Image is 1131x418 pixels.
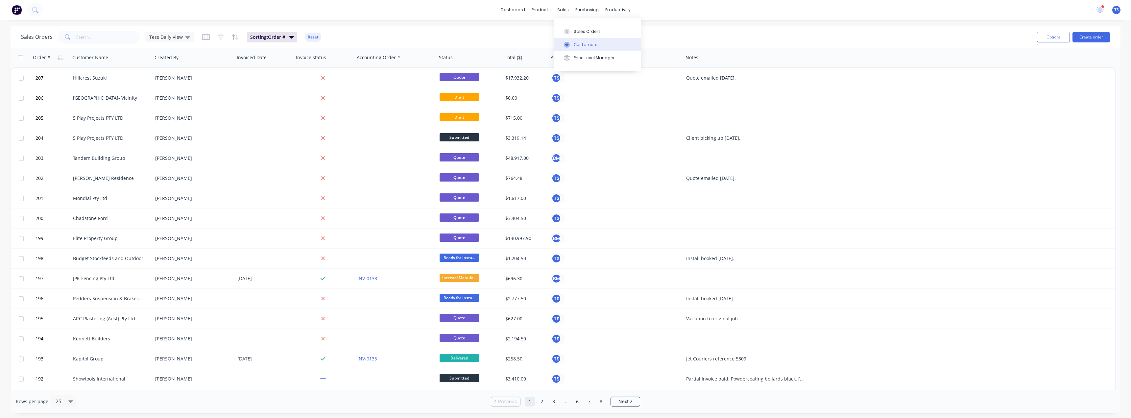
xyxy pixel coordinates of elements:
span: Sorting: Order # [250,34,285,40]
span: 197 [36,275,43,282]
div: [PERSON_NAME] [155,235,228,242]
div: [PERSON_NAME] [155,295,228,302]
button: Sales Orders [554,25,641,38]
button: 206 [34,88,73,108]
span: Submitted [440,133,479,141]
div: TS [551,213,561,223]
a: Jump forward [561,397,570,406]
div: $3,319.14 [505,135,544,141]
button: 198 [34,249,73,268]
div: $3,404.50 [505,215,544,222]
button: TS [551,93,561,103]
span: Draft [440,93,479,101]
span: Next [618,398,629,405]
a: INV-0138 [357,275,377,282]
span: Quote [440,153,479,161]
a: INV-0135 [357,356,377,362]
div: JPK Fencing Pty Ltd [73,275,146,282]
button: 205 [34,108,73,128]
button: 193 [34,349,73,369]
a: Previous page [491,398,520,405]
div: Install booked [DATE]. [686,255,806,262]
span: Delivered [440,354,479,362]
div: Quote emailed [DATE]. [686,75,806,81]
button: TS [551,113,561,123]
button: Customers [554,38,641,51]
div: [PERSON_NAME] [155,335,228,342]
button: 199 [34,229,73,248]
a: Page 3 [549,397,559,406]
div: TS [551,73,561,83]
div: Tandem Building Group [73,155,146,161]
div: $1,617.00 [505,195,544,202]
div: $764.48 [505,175,544,182]
div: $627.00 [505,315,544,322]
button: 194 [34,329,73,349]
span: 199 [36,235,43,242]
span: Tess Daily View [149,34,183,40]
a: Page 8 [596,397,606,406]
button: 195 [34,309,73,329]
div: [PERSON_NAME] Residence [73,175,146,182]
button: TS [551,173,561,183]
span: Ready for Insta... [440,254,479,262]
div: [PERSON_NAME] [155,255,228,262]
span: 202 [36,175,43,182]
button: 191 [34,389,73,409]
div: $1,204.50 [505,255,544,262]
div: Notes [686,54,698,61]
div: Chadstone Ford [73,215,146,222]
button: TS [551,294,561,304]
a: Next page [611,398,640,405]
span: 195 [36,315,43,322]
span: 196 [36,295,43,302]
span: Previous [498,398,517,405]
div: [PERSON_NAME] [155,195,228,202]
div: sales [554,5,572,15]
div: $2,777.50 [505,295,544,302]
div: [PERSON_NAME] [155,315,228,322]
span: Internal Manufa... [440,274,479,282]
div: 5 Play Projects PTY LTD [73,115,146,121]
button: TS [551,374,561,384]
div: purchasing [572,5,602,15]
button: 197 [34,269,73,288]
div: [PERSON_NAME] [155,115,228,121]
button: BM [551,274,561,283]
div: [PERSON_NAME] [155,175,228,182]
span: 194 [36,335,43,342]
div: Install booked [DATE]. [686,295,806,302]
div: Client picking up [DATE]. [686,135,806,141]
button: 201 [34,188,73,208]
div: Customers [574,42,597,48]
button: TS [551,133,561,143]
div: [GEOGRAPHIC_DATA]- Vicinity [73,95,146,101]
div: $2,194.50 [505,335,544,342]
div: [DATE] [237,356,291,362]
span: Rows per page [16,398,48,405]
div: [PERSON_NAME] [155,215,228,222]
span: Ready for Insta... [440,294,479,302]
span: 203 [36,155,43,161]
span: Quote [440,314,479,322]
div: $48,917.00 [505,155,544,161]
span: 200 [36,215,43,222]
div: Assigned To [551,54,577,61]
div: TS [551,254,561,263]
div: $17,932.20 [505,75,544,81]
a: dashboard [497,5,528,15]
div: Total ($) [505,54,522,61]
button: BM [551,234,561,243]
button: Reset [305,33,321,42]
div: [PERSON_NAME] [155,275,228,282]
div: TS [551,314,561,324]
div: Invoice status [296,54,326,61]
input: Search... [76,31,140,44]
a: Page 7 [584,397,594,406]
span: Quote [440,213,479,222]
button: TS [551,354,561,364]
